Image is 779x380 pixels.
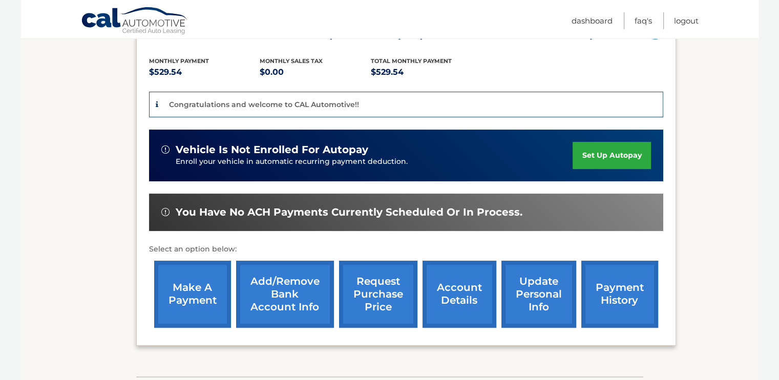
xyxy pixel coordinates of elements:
[176,156,573,167] p: Enroll your vehicle in automatic recurring payment deduction.
[176,206,522,219] span: You have no ACH payments currently scheduled or in process.
[371,57,452,65] span: Total Monthly Payment
[169,100,359,109] p: Congratulations and welcome to CAL Automotive!!
[572,12,613,29] a: Dashboard
[371,65,482,79] p: $529.54
[339,261,417,328] a: request purchase price
[176,143,368,156] span: vehicle is not enrolled for autopay
[149,243,663,256] p: Select an option below:
[260,57,323,65] span: Monthly sales Tax
[260,65,371,79] p: $0.00
[149,57,209,65] span: Monthly Payment
[161,208,170,216] img: alert-white.svg
[423,261,496,328] a: account details
[573,142,650,169] a: set up autopay
[149,65,260,79] p: $529.54
[236,261,334,328] a: Add/Remove bank account info
[635,12,652,29] a: FAQ's
[81,7,188,36] a: Cal Automotive
[581,261,658,328] a: payment history
[154,261,231,328] a: make a payment
[501,261,576,328] a: update personal info
[161,145,170,154] img: alert-white.svg
[674,12,699,29] a: Logout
